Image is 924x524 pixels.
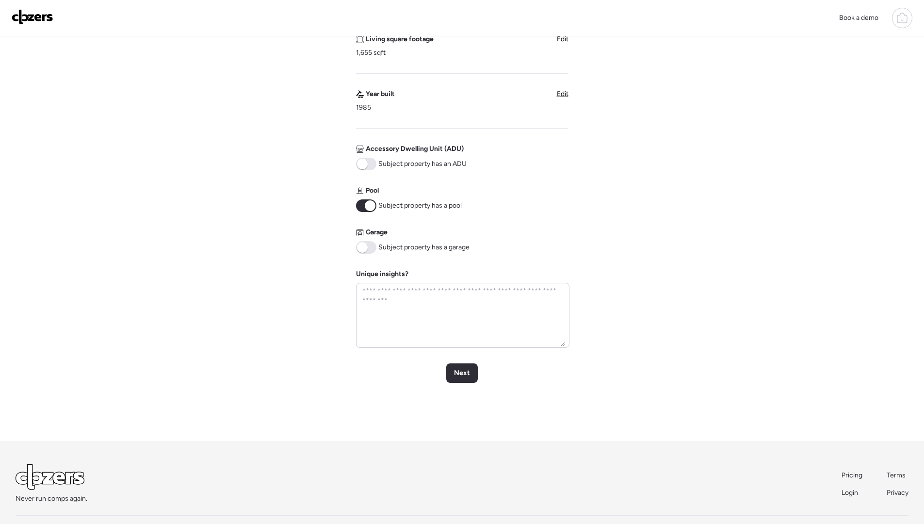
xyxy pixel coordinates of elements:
span: Never run comps again. [16,494,87,504]
span: Garage [366,228,388,237]
span: Edit [557,90,568,98]
span: Terms [887,471,906,479]
span: Pricing [842,471,862,479]
span: Subject property has an ADU [378,159,467,169]
span: Year built [366,89,395,99]
span: Next [454,368,470,378]
span: Pool [366,186,379,196]
a: Terms [887,471,908,480]
span: Book a demo [839,14,878,22]
span: Edit [557,35,568,43]
a: Privacy [887,488,908,498]
img: Logo [12,9,53,25]
a: Pricing [842,471,863,480]
a: Login [842,488,863,498]
span: 1,655 sqft [356,48,386,58]
span: Privacy [887,489,908,497]
span: Accessory Dwelling Unit (ADU) [366,144,464,154]
label: Unique insights? [356,270,408,278]
span: 1985 [356,103,371,113]
span: Login [842,489,858,497]
span: Subject property has a garage [378,243,470,252]
img: Logo Light [16,464,84,490]
span: Living square footage [366,34,434,44]
span: Subject property has a pool [378,201,462,211]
